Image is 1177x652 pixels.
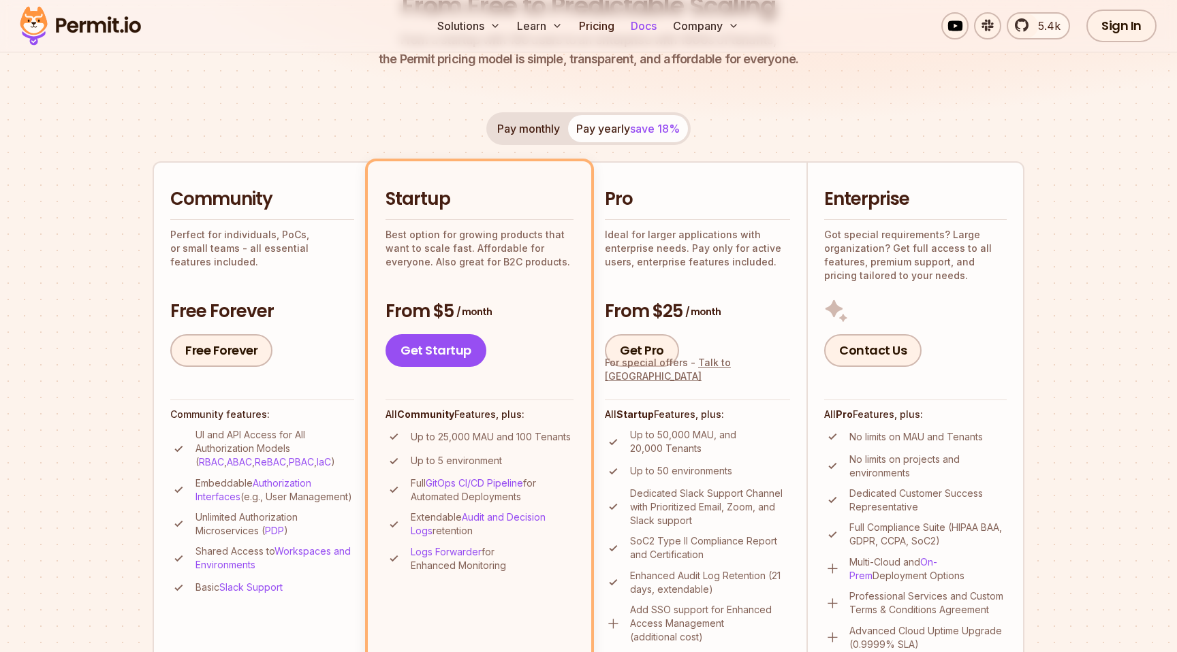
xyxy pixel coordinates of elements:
div: For special offers - [605,356,790,383]
p: SoC2 Type II Compliance Report and Certification [630,534,790,561]
p: Add SSO support for Enhanced Access Management (additional cost) [630,603,790,644]
a: Get Pro [605,334,679,367]
h4: All Features, plus: [605,408,790,421]
p: Up to 50 environments [630,464,732,478]
h2: Pro [605,187,790,212]
span: / month [456,305,492,319]
h2: Enterprise [824,187,1007,212]
h3: Free Forever [170,299,354,324]
a: ABAC [227,456,252,468]
p: No limits on projects and environments [849,453,1007,480]
a: Free Forever [170,334,272,367]
a: Audit and Decision Logs [411,511,546,536]
h2: Startup [386,187,574,212]
p: Full Compliance Suite (HIPAA BAA, GDPR, CCPA, SoC2) [849,521,1007,548]
h3: From $25 [605,299,790,324]
span: / month [685,305,721,319]
p: Shared Access to [195,544,354,572]
p: Best option for growing products that want to scale fast. Affordable for everyone. Also great for... [386,228,574,269]
p: for Enhanced Monitoring [411,545,574,572]
h4: Community features: [170,408,354,421]
p: No limits on MAU and Tenants [849,430,983,444]
p: Extendable retention [411,510,574,538]
a: PBAC [289,456,314,468]
p: UI and API Access for All Authorization Models ( , , , , ) [195,428,354,469]
a: GitOps CI/CD Pipeline [426,477,523,489]
p: Up to 25,000 MAU and 100 Tenants [411,430,571,444]
h4: All Features, plus: [386,408,574,421]
p: Dedicated Slack Support Channel with Prioritized Email, Zoom, and Slack support [630,487,790,527]
a: Contact Us [824,334,922,367]
button: Learn [512,12,568,39]
button: Company [668,12,744,39]
p: Basic [195,581,283,594]
a: 5.4k [1007,12,1070,39]
p: Embeddable (e.g., User Management) [195,476,354,504]
a: Logs Forwarder [411,546,482,557]
a: On-Prem [849,556,937,581]
a: PDP [265,525,284,536]
a: Sign In [1086,10,1157,42]
a: RBAC [199,456,224,468]
h4: All Features, plus: [824,408,1007,421]
p: Multi-Cloud and Deployment Options [849,555,1007,583]
img: Permit logo [14,3,147,49]
a: ReBAC [255,456,286,468]
p: Full for Automated Deployments [411,476,574,504]
strong: Pro [836,408,853,420]
a: Docs [625,12,662,39]
a: Authorization Interfaces [195,477,311,502]
strong: Community [397,408,454,420]
strong: Startup [616,408,654,420]
p: Dedicated Customer Success Representative [849,487,1007,514]
h2: Community [170,187,354,212]
button: Pay monthly [489,115,568,142]
a: Slack Support [219,581,283,593]
h3: From $5 [386,299,574,324]
a: Pricing [574,12,620,39]
p: Ideal for larger applications with enterprise needs. Pay only for active users, enterprise featur... [605,228,790,269]
p: Got special requirements? Large organization? Get full access to all features, premium support, a... [824,228,1007,282]
span: 5.4k [1030,18,1061,34]
a: Get Startup [386,334,486,367]
p: Perfect for individuals, PoCs, or small teams - all essential features included. [170,228,354,269]
button: Solutions [432,12,506,39]
p: Unlimited Authorization Microservices ( ) [195,510,354,538]
p: Advanced Cloud Uptime Upgrade (0.9999% SLA) [849,624,1007,651]
p: Professional Services and Custom Terms & Conditions Agreement [849,589,1007,617]
p: Up to 50,000 MAU, and 20,000 Tenants [630,428,790,455]
a: IaC [317,456,331,468]
p: Up to 5 environment [411,454,502,468]
p: Enhanced Audit Log Retention (21 days, extendable) [630,569,790,596]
